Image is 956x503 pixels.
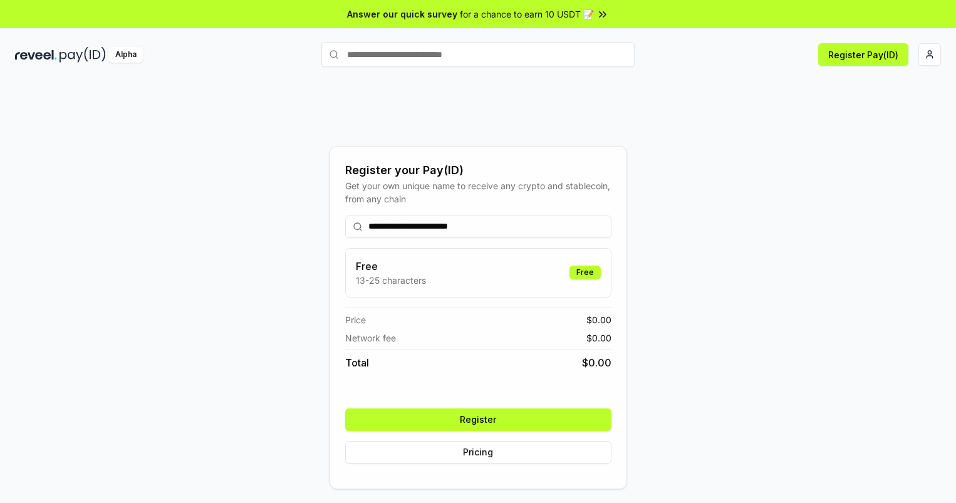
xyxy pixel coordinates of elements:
[60,47,106,63] img: pay_id
[569,266,601,279] div: Free
[586,313,611,326] span: $ 0.00
[108,47,143,63] div: Alpha
[356,259,426,274] h3: Free
[345,355,369,370] span: Total
[586,331,611,345] span: $ 0.00
[818,43,908,66] button: Register Pay(ID)
[356,274,426,287] p: 13-25 characters
[347,8,457,21] span: Answer our quick survey
[345,408,611,431] button: Register
[345,179,611,205] div: Get your own unique name to receive any crypto and stablecoin, from any chain
[460,8,594,21] span: for a chance to earn 10 USDT 📝
[345,331,396,345] span: Network fee
[345,441,611,464] button: Pricing
[345,162,611,179] div: Register your Pay(ID)
[345,313,366,326] span: Price
[15,47,57,63] img: reveel_dark
[582,355,611,370] span: $ 0.00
